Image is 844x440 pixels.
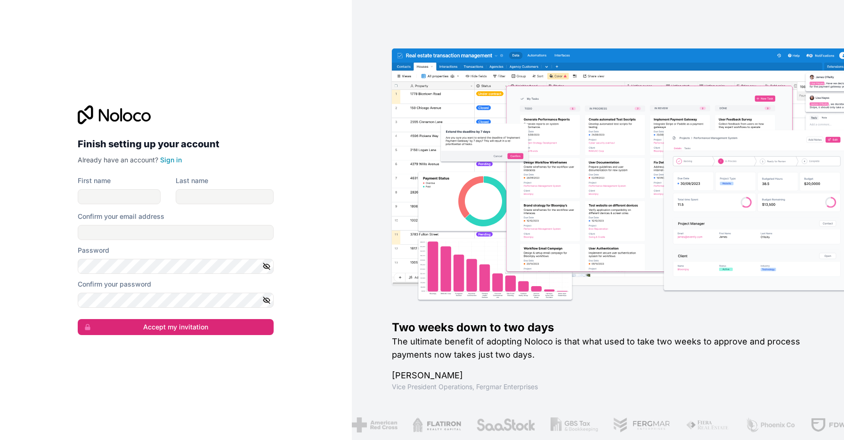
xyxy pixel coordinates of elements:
input: Confirm password [78,293,274,308]
label: Password [78,246,109,255]
img: /assets/fiera-fwj2N5v4.png [686,417,730,432]
label: Confirm your password [78,280,151,289]
img: /assets/american-red-cross-BAupjrZR.png [352,417,398,432]
h2: The ultimate benefit of adopting Noloco is that what used to take two weeks to approve and proces... [392,335,814,361]
h2: Finish setting up your account [78,136,274,152]
img: /assets/fergmar-CudnrXN5.png [613,417,671,432]
a: Sign in [160,156,182,164]
h1: Vice President Operations , Fergmar Enterprises [392,382,814,392]
input: given-name [78,189,161,204]
img: /assets/flatiron-C8eUkumj.png [413,417,462,432]
label: Last name [176,176,208,185]
img: /assets/saastock-C6Zbiodz.png [476,417,536,432]
label: First name [78,176,111,185]
h1: [PERSON_NAME] [392,369,814,382]
label: Confirm your email address [78,212,164,221]
input: family-name [176,189,274,204]
input: Email address [78,225,274,240]
img: /assets/gbstax-C-GtDUiK.png [551,417,599,432]
img: /assets/phoenix-BREaitsQ.png [745,417,796,432]
input: Password [78,259,274,274]
span: Already have an account? [78,156,158,164]
button: Accept my invitation [78,319,274,335]
h1: Two weeks down to two days [392,320,814,335]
